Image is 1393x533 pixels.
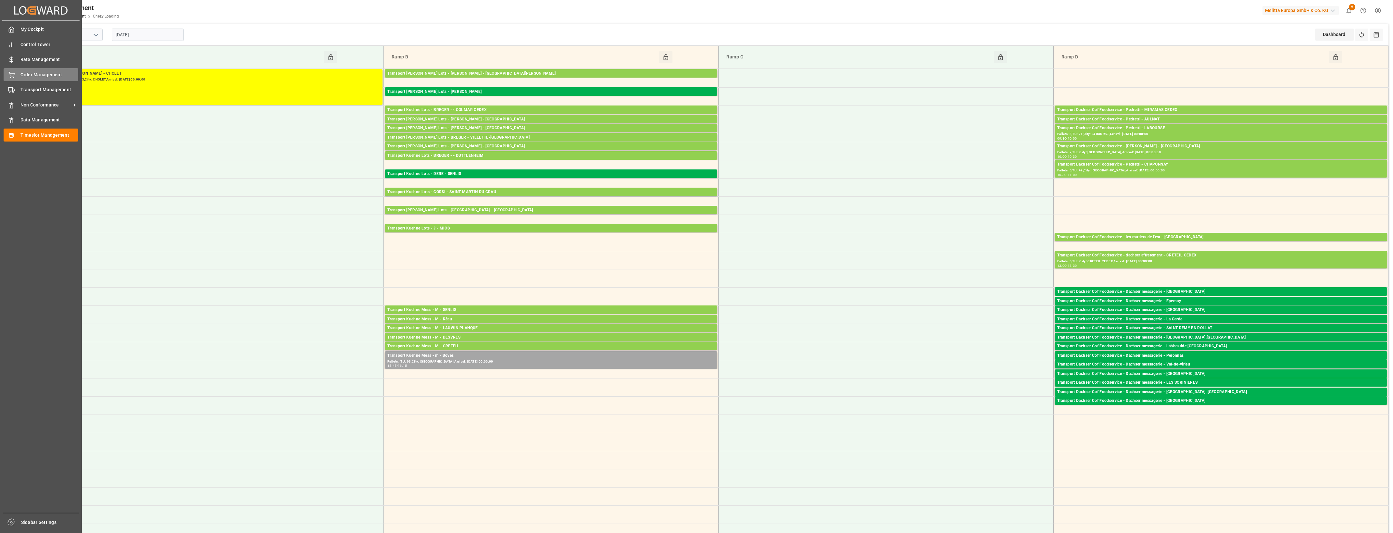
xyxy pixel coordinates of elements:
div: 13:30 [1068,264,1077,267]
div: Pallets: 1,TU: 40,City: [GEOGRAPHIC_DATA],Arrival: [DATE] 00:00:00 [1057,359,1385,365]
div: Transport Kuehne Mess - M - Réau [387,316,715,323]
div: Pallets: ,TU: 93,City: [GEOGRAPHIC_DATA],Arrival: [DATE] 00:00:00 [387,359,715,365]
a: Transport Management [4,83,78,96]
div: - [1066,137,1067,140]
div: Transport Kuehne Mess - M - SENLIS [387,307,715,313]
div: 10:00 [1068,137,1077,140]
div: Transport Kuehne Lots - BREGER - ~COLMAR CEDEX [387,107,715,113]
div: Pallets: 1,TU: ,City: CARQUEFOU,Arrival: [DATE] 00:00:00 [387,95,715,101]
div: Pallets: 2,TU: 78,City: [GEOGRAPHIC_DATA],Arrival: [DATE] 00:00:00 [1057,304,1385,310]
span: Order Management [20,71,79,78]
div: Pallets: 7,TU: ,City: [GEOGRAPHIC_DATA],Arrival: [DATE] 00:00:00 [1057,150,1385,155]
div: Transport Kuehne Mess - m - Boves [387,353,715,359]
div: Pallets: ,TU: 69,City: [GEOGRAPHIC_DATA], [GEOGRAPHIC_DATA],Arrival: [DATE] 00:00:00 [1057,395,1385,401]
div: Pallets: 1,TU: 490,City: [GEOGRAPHIC_DATA],Arrival: [DATE] 00:00:00 [387,177,715,183]
a: Control Tower [4,38,78,51]
button: Melitta Europa GmbH & Co. KG [1262,4,1341,17]
button: show 9 new notifications [1341,3,1356,18]
div: Transport Dachser Cof Foodservice - les routiers de l'est - [GEOGRAPHIC_DATA] [1057,234,1385,241]
span: Transport Management [20,86,79,93]
div: Transport Dachser Cof Foodservice - Dachser messagerie - SAINT REMY EN ROLLAT [1057,325,1385,331]
div: Transport Kuehne Lots - CORSI - SAINT MARTIN DU CRAU [387,189,715,195]
div: Pallets: 1,TU: 15,City: [GEOGRAPHIC_DATA],Arrival: [DATE] 00:00:00 [1057,323,1385,328]
a: Data Management [4,114,78,126]
div: Ramp D [1059,51,1329,63]
div: Transport [PERSON_NAME] Lots - [PERSON_NAME] - [GEOGRAPHIC_DATA] [387,125,715,131]
div: Transport [PERSON_NAME] Lots - [PERSON_NAME] - [GEOGRAPHIC_DATA] [387,116,715,123]
div: Transport Dachser Cof Foodservice - Dachser messagerie - Peronnas [1057,353,1385,359]
span: Data Management [20,117,79,123]
div: Pallets: 4,TU: 68,City: [GEOGRAPHIC_DATA],Arrival: [DATE] 00:00:00 [1057,241,1385,246]
div: Pallets: 1,TU: 26,City: [GEOGRAPHIC_DATA],Arrival: [DATE] 00:00:00 [1057,386,1385,391]
div: 10:30 [1057,173,1067,176]
div: Ramp A [54,51,324,63]
div: Transport Dachser Cof Foodservice - Dachser messagerie - [GEOGRAPHIC_DATA] [1057,371,1385,377]
div: Pallets: ,TU: 17,City: [GEOGRAPHIC_DATA],Arrival: [DATE] 00:00:00 [387,323,715,328]
div: Transport Dachser Cof Foodservice - Dachser messagerie - [GEOGRAPHIC_DATA],[GEOGRAPHIC_DATA] [1057,334,1385,341]
div: - [397,364,398,367]
div: Pallets: 1,TU: 48,City: MIRAMAS CEDEX,Arrival: [DATE] 00:00:00 [1057,113,1385,119]
div: Pallets: 16,TU: 28,City: MIOS,Arrival: [DATE] 00:00:00 [387,232,715,237]
div: - [1066,173,1067,176]
div: Pallets: ,TU: 4,City: LAUWIN PLANQUE,Arrival: [DATE] 00:00:00 [387,331,715,337]
div: Pallets: ,TU: 36,City: DESVRES,Arrival: [DATE] 00:00:00 [387,341,715,346]
span: Non Conformance [20,102,72,108]
span: Rate Management [20,56,79,63]
div: Pallets: 1,TU: 15,City: [GEOGRAPHIC_DATA],Arrival: [DATE] 00:00:00 [1057,295,1385,301]
div: Transport Dachser Cof Foodservice - Dachser messagerie - [GEOGRAPHIC_DATA] [1057,398,1385,404]
div: Pallets: 5,TU: ,City: CRETEIL CEDEX,Arrival: [DATE] 00:00:00 [1057,259,1385,264]
div: 13:00 [1057,264,1067,267]
div: Transport Dachser Cof Foodservice - Dachser messagerie - Val-de-virieu [1057,361,1385,368]
div: Transport Kuehne Lots - ? - MIOS [387,225,715,232]
div: Transport Dachser Cof Foodservice - Dachser messagerie - [GEOGRAPHIC_DATA] [1057,289,1385,295]
a: My Cockpit [4,23,78,36]
div: Transport [PERSON_NAME] Lots - [PERSON_NAME] [387,89,715,95]
div: Melitta Europa GmbH & Co. KG [1262,6,1339,15]
div: Transport [PERSON_NAME] Lots - [PERSON_NAME] - [GEOGRAPHIC_DATA][PERSON_NAME] [387,70,715,77]
div: Transport Kuehne Lots - DERE - SENLIS [387,171,715,177]
div: Transport Dachser Cof Foodservice - Dachser messagerie - La Garde [1057,316,1385,323]
div: Pallets: ,TU: 75,City: [GEOGRAPHIC_DATA],Arrival: [DATE] 00:00:00 [1057,313,1385,319]
div: Transport Dachser Cof Foodservice - Pedretti - LABOURSE [1057,125,1385,131]
div: Pallets: 1,TU: 52,City: ~[GEOGRAPHIC_DATA],Arrival: [DATE] 00:00:00 [387,159,715,165]
div: Pallets: ,TU: 211,City: [GEOGRAPHIC_DATA],Arrival: [DATE] 00:00:00 [387,313,715,319]
div: Transport Dachser Cof Foodservice - Dachser messagerie - [GEOGRAPHIC_DATA] [1057,307,1385,313]
div: Transport Kuehne Mess - M - DESVRES [387,334,715,341]
div: Pallets: ,TU: 622,City: [GEOGRAPHIC_DATA][PERSON_NAME],Arrival: [DATE] 00:00:00 [387,195,715,201]
div: 10:00 [1057,155,1067,158]
div: Pallets: 8,TU: 21,City: LABOURSE,Arrival: [DATE] 00:00:00 [1057,131,1385,137]
div: Transport Dachser Cof Foodservice - Pedretti - AULNAT [1057,116,1385,123]
button: open menu [91,30,100,40]
div: Pallets: 5,TU: 49,City: [GEOGRAPHIC_DATA],Arrival: [DATE] 00:00:00 [1057,168,1385,173]
a: Rate Management [4,53,78,66]
div: Transport Dachser Cof Foodservice - Pedretti - CHAPONNAY [1057,161,1385,168]
div: Ramp B [389,51,659,63]
div: Pallets: 6,TU: 62,City: [GEOGRAPHIC_DATA],Arrival: [DATE] 00:00:00 [1057,123,1385,128]
div: Pallets: ,TU: 232,City: [GEOGRAPHIC_DATA],Arrival: [DATE] 00:00:00 [387,131,715,137]
div: Pallets: 1,TU: ,City: [GEOGRAPHIC_DATA],Arrival: [DATE] 00:00:00 [387,123,715,128]
div: Pallets: ,TU: 46,City: ~COLMAR CEDEX,Arrival: [DATE] 00:00:00 [387,113,715,119]
div: Transport Dachser Cof Foodservice - Dachser messagerie - Labbastide [GEOGRAPHIC_DATA] [1057,343,1385,350]
div: Transport Dachser Cof Foodservice - Dachser messagerie - [GEOGRAPHIC_DATA], [GEOGRAPHIC_DATA] [1057,389,1385,395]
a: Order Management [4,68,78,81]
div: Pallets: ,TU: 93,City: [GEOGRAPHIC_DATA],Arrival: [DATE] 00:00:00 [387,150,715,155]
div: Transport Dachser Cof Foodservice - [PERSON_NAME] - [GEOGRAPHIC_DATA] [1057,143,1385,150]
div: Pallets: 2,TU: 46,City: [GEOGRAPHIC_DATA],Arrival: [DATE] 00:00:00 [1057,350,1385,355]
div: Pallets: 1,TU: 50,City: SAINT REMY EN ROLLAT,Arrival: [DATE] 00:00:00 [1057,331,1385,337]
div: Transport Dachser Cof Foodservice - dachser affretement - CRETEIL CEDEX [1057,252,1385,259]
div: Pallets: 1,TU: 23,City: [GEOGRAPHIC_DATA],Arrival: [DATE] 00:00:00 [387,350,715,355]
div: - [1066,155,1067,158]
div: Transport Dachser Cof Foodservice - Dachser messagerie - LES SORINIERES [1057,379,1385,386]
div: Transport [PERSON_NAME] Lots - [PERSON_NAME] - [GEOGRAPHIC_DATA] [387,143,715,150]
input: DD-MM-YYYY [112,29,184,41]
div: 16:15 [398,364,407,367]
div: - [1066,264,1067,267]
div: Transport Kuehne Mess - M - CRETEIL [387,343,715,350]
div: 10:30 [1068,155,1077,158]
span: Sidebar Settings [21,519,79,526]
a: Timeslot Management [4,129,78,141]
div: Pallets: 1,TU: 33,City: Val-de-virieu,Arrival: [DATE] 00:00:00 [1057,368,1385,373]
div: Transport [PERSON_NAME] - CHOLET [52,70,380,77]
div: Transport Dachser Cof Foodservice - Dachser messagerie - Epernay [1057,298,1385,304]
div: 09:30 [1057,137,1067,140]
